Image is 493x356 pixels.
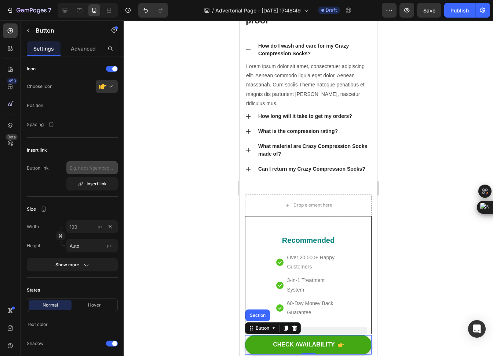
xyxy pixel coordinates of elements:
p: Icon [27,66,36,72]
button: px [106,222,115,231]
p: Spacing [27,121,44,128]
p: Shadow [27,340,44,347]
p: Insert link [27,147,47,153]
iframe: Design area [240,21,377,356]
label: Height [27,242,40,249]
button: Publish [444,3,475,18]
button: Hover [73,300,116,310]
span: Advertorial Page - [DATE] 17:48:49 [215,7,301,14]
input: px [66,239,118,252]
div: Publish [450,7,469,14]
input: px% [66,220,118,233]
p: Button [36,26,98,35]
span: Draft [326,7,337,14]
p: Advanced [71,45,96,52]
div: Choose icon [27,83,52,90]
p: Position [27,102,43,109]
button: Normal [29,300,72,310]
span: / [212,7,214,14]
div: Undo/Redo [138,3,168,18]
p: Settings [33,45,54,52]
button: % [96,222,105,231]
div: px [98,223,103,230]
div: % [108,223,113,230]
p: States [27,287,40,293]
label: Width [27,223,39,230]
button: 7 [3,3,55,18]
p: Normal [29,302,72,308]
p: Size [27,206,36,212]
div: Show more [55,261,90,268]
button: Insert link [66,177,118,190]
div: Button link [27,161,49,174]
div: Insert link [78,181,107,187]
span: Save [423,7,435,14]
span: px [107,243,112,248]
input: E.g. https://gempages.net [66,161,118,174]
p: 7 [48,6,51,15]
p: Hover [73,302,116,308]
button: Save [417,3,441,18]
p: Text color [27,321,48,328]
div: Open Intercom Messenger [468,320,486,338]
div: Beta [6,134,18,140]
button: Show more [27,258,118,271]
div: 450 [7,78,18,84]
